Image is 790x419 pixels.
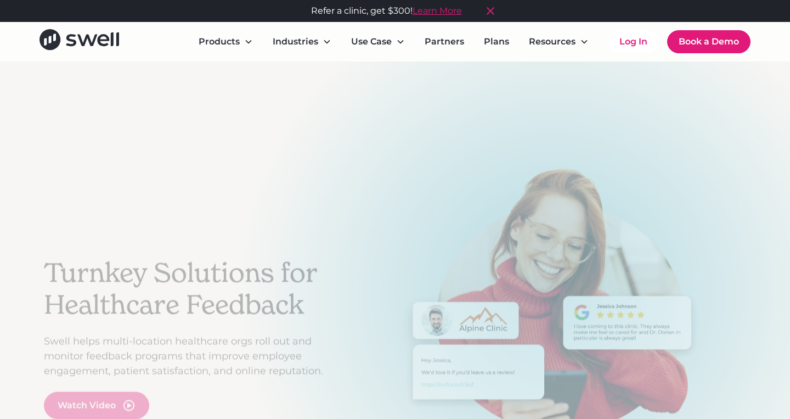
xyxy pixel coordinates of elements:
[190,31,262,53] div: Products
[273,35,318,48] div: Industries
[342,31,414,53] div: Use Case
[44,258,340,321] h2: Turnkey Solutions for Healthcare Feedback
[311,4,462,18] div: Refer a clinic, get $300!
[39,29,119,54] a: home
[44,392,149,419] a: open lightbox
[608,31,658,53] a: Log In
[475,31,518,53] a: Plans
[520,31,597,53] div: Resources
[44,334,340,378] p: Swell helps multi-location healthcare orgs roll out and monitor feedback programs that improve em...
[199,35,240,48] div: Products
[529,35,575,48] div: Resources
[413,4,462,18] a: Learn More
[416,31,473,53] a: Partners
[667,30,751,53] a: Book a Demo
[351,35,392,48] div: Use Case
[58,399,116,412] div: Watch Video
[264,31,340,53] div: Industries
